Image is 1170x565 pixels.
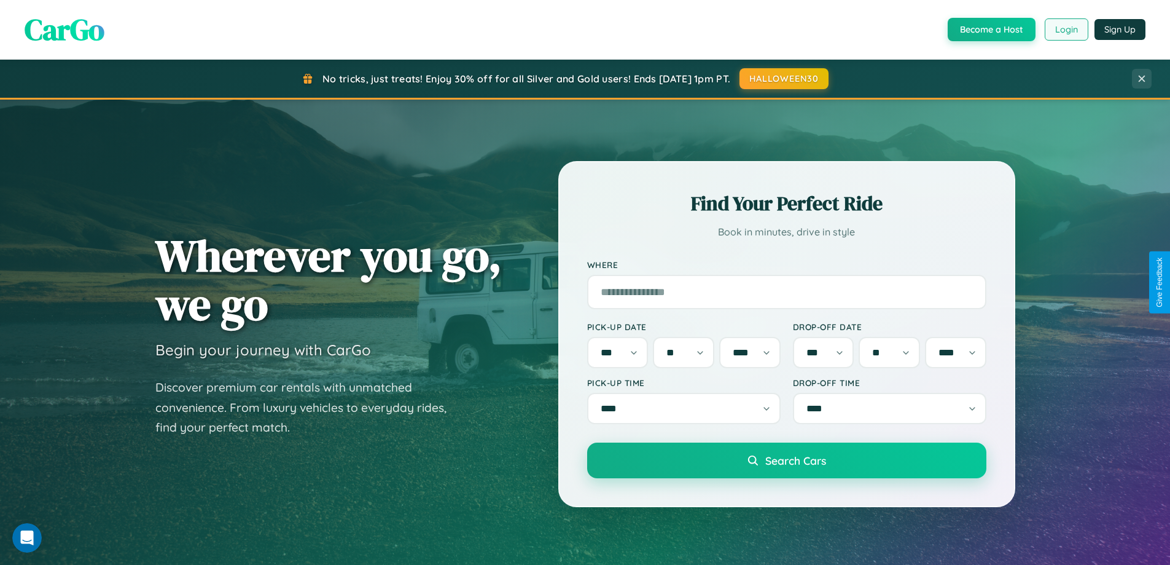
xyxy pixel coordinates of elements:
[587,223,986,241] p: Book in minutes, drive in style
[739,68,829,89] button: HALLOWEEN30
[25,9,104,50] span: CarGo
[155,377,462,438] p: Discover premium car rentals with unmatched convenience. From luxury vehicles to everyday rides, ...
[587,377,781,388] label: Pick-up Time
[793,377,986,388] label: Drop-off Time
[587,190,986,217] h2: Find Your Perfect Ride
[155,231,502,328] h1: Wherever you go, we go
[1094,19,1145,40] button: Sign Up
[765,454,826,467] span: Search Cars
[1045,18,1088,41] button: Login
[322,73,730,85] span: No tricks, just treats! Enjoy 30% off for all Silver and Gold users! Ends [DATE] 1pm PT.
[948,18,1035,41] button: Become a Host
[587,322,781,332] label: Pick-up Date
[793,322,986,332] label: Drop-off Date
[155,341,371,359] h3: Begin your journey with CarGo
[587,443,986,478] button: Search Cars
[1155,258,1164,307] div: Give Feedback
[587,259,986,270] label: Where
[12,523,42,553] iframe: Intercom live chat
